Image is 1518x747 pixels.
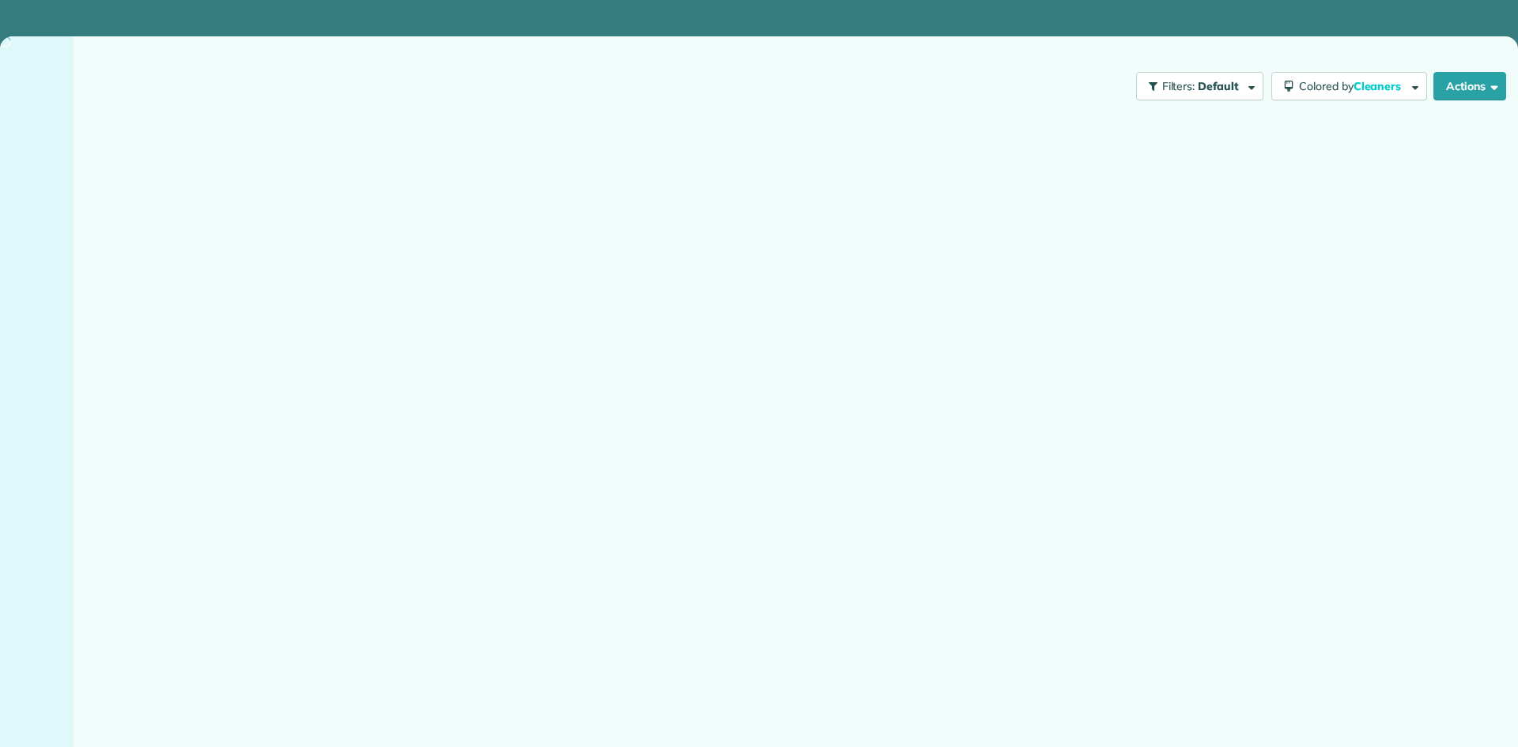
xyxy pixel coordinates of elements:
span: Colored by [1299,79,1407,93]
button: Actions [1433,72,1506,100]
span: Cleaners [1354,79,1404,93]
span: Default [1198,79,1240,93]
button: Colored byCleaners [1271,72,1427,100]
span: Filters: [1162,79,1195,93]
a: Filters: Default [1128,72,1263,100]
button: Filters: Default [1136,72,1263,100]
